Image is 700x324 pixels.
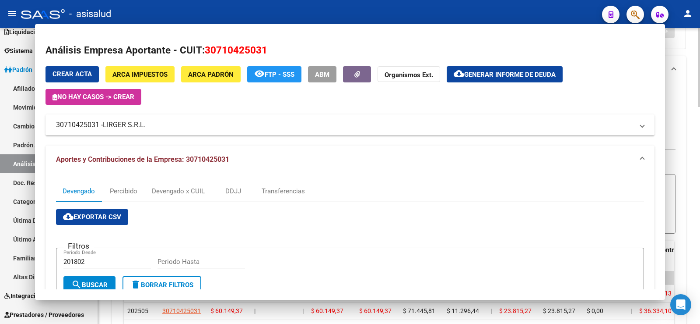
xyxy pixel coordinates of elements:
[254,68,265,79] mat-icon: remove_red_eye
[45,146,654,174] mat-expansion-panel-header: Aportes y Contribuciones de la Empresa: 30710425031
[311,307,343,314] span: $ 60.149,37
[254,307,255,314] span: |
[639,307,672,314] span: $ 36.334,10
[71,279,82,290] mat-icon: search
[45,43,654,58] h2: Análisis Empresa Aportante - CUIT:
[63,241,94,251] h3: Filtros
[447,66,563,82] button: Generar informe de deuda
[315,71,329,78] span: ABM
[247,66,301,82] button: FTP - SSS
[63,186,95,196] div: Devengado
[105,66,175,82] button: ARCA Impuestos
[152,186,205,196] div: Devengado x CUIL
[130,281,193,289] span: Borrar Filtros
[543,307,575,314] span: $ 23.815,27
[45,89,141,105] button: No hay casos -> Crear
[45,114,654,135] mat-expansion-panel-header: 30710425031 -LIRGER S.R.L.
[205,44,267,56] span: 30710425031
[7,8,17,19] mat-icon: menu
[4,291,85,301] span: Integración (discapacidad)
[447,307,479,314] span: $ 11.296,44
[188,71,234,78] span: ARCA Padrón
[4,27,81,37] span: Liquidación de Convenios
[112,71,168,78] span: ARCA Impuestos
[587,307,603,314] span: $ 0,00
[56,209,128,225] button: Exportar CSV
[130,279,141,290] mat-icon: delete
[262,186,305,196] div: Transferencias
[110,186,137,196] div: Percibido
[464,71,556,78] span: Generar informe de deuda
[63,211,73,222] mat-icon: cloud_download
[378,66,440,82] button: Organismos Ext.
[359,307,392,314] span: $ 60.149,37
[225,186,241,196] div: DDJJ
[127,307,148,314] span: 202505
[45,66,99,82] button: Crear Acta
[210,307,243,314] span: $ 60.149,37
[308,66,336,82] button: ABM
[122,276,201,294] button: Borrar Filtros
[63,276,115,294] button: Buscar
[682,8,693,19] mat-icon: person
[265,71,294,78] span: FTP - SSS
[499,307,532,314] span: $ 23.815,27
[630,307,632,314] span: |
[52,70,92,78] span: Crear Acta
[181,66,241,82] button: ARCA Padrón
[4,65,32,75] span: Padrón
[490,307,492,314] span: |
[63,213,121,221] span: Exportar CSV
[403,307,435,314] span: $ 71.445,81
[670,294,691,315] div: Open Intercom Messenger
[69,4,111,24] span: - asisalud
[56,155,229,164] span: Aportes y Contribuciones de la Empresa: 30710425031
[454,68,464,79] mat-icon: cloud_download
[52,93,134,101] span: No hay casos -> Crear
[71,281,108,289] span: Buscar
[162,307,201,314] span: 30710425031
[56,120,633,130] mat-panel-title: 30710425031 -
[4,46,33,56] span: Sistema
[4,310,84,320] span: Prestadores / Proveedores
[103,120,146,130] span: LIRGER S.R.L.
[302,307,304,314] span: |
[385,71,433,79] strong: Organismos Ext.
